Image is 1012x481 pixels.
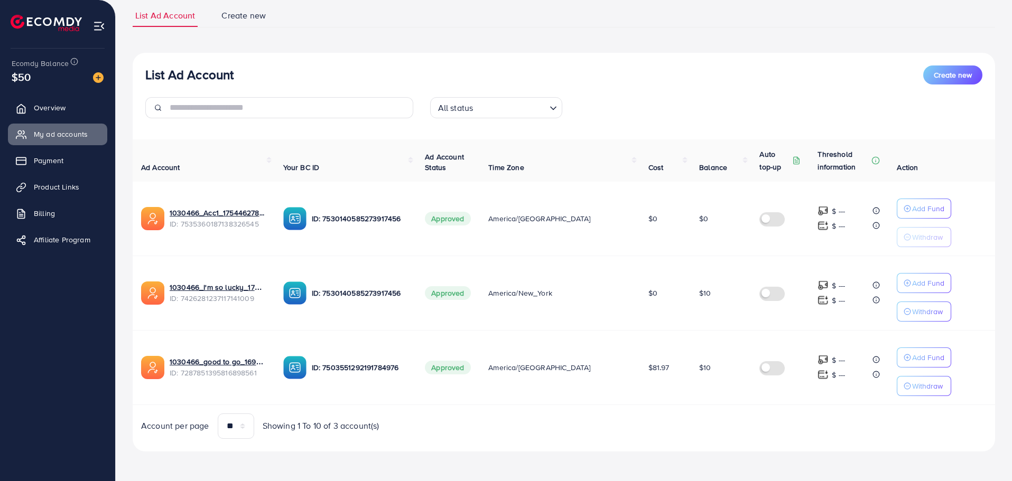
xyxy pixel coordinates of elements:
[488,213,590,224] span: America/[GEOGRAPHIC_DATA]
[8,203,107,224] a: Billing
[283,356,307,379] img: ic-ba-acc.ded83a64.svg
[34,182,79,192] span: Product Links
[699,162,727,173] span: Balance
[170,219,266,229] span: ID: 7535360187138326545
[8,124,107,145] a: My ad accounts
[312,212,408,225] p: ID: 7530140585273917456
[34,155,63,166] span: Payment
[699,288,711,298] span: $10
[648,362,670,373] span: $81.97
[912,202,944,215] p: Add Fund
[8,229,107,250] a: Affiliate Program
[425,212,470,225] span: Approved
[832,279,845,292] p: $ ---
[141,207,164,230] img: ic-ads-acc.e4c84228.svg
[897,162,918,173] span: Action
[912,351,944,364] p: Add Fund
[923,65,982,84] button: Create new
[897,376,951,396] button: Withdraw
[8,176,107,197] a: Product Links
[759,148,790,173] p: Auto top-up
[283,162,320,173] span: Your BC ID
[93,20,105,32] img: menu
[12,58,69,69] span: Ecomdy Balance
[170,208,266,229] div: <span class='underline'>1030466_Acc1_1754462788851</span></br>7535360187138326545
[912,305,943,318] p: Withdraw
[170,282,266,293] a: 1030466_I'm so lucky_1729065847853
[832,220,845,232] p: $ ---
[818,369,829,380] img: top-up amount
[312,287,408,299] p: ID: 7530140585273917456
[170,356,266,367] a: 1030466_good to go_1696835167966
[912,380,943,392] p: Withdraw
[145,67,234,82] h3: List Ad Account
[897,227,951,247] button: Withdraw
[135,10,195,22] span: List Ad Account
[897,347,951,367] button: Add Fund
[648,162,664,173] span: Cost
[425,286,470,300] span: Approved
[8,150,107,171] a: Payment
[818,220,829,231] img: top-up amount
[912,231,943,243] p: Withdraw
[818,205,829,216] img: top-up amount
[141,420,209,432] span: Account per page
[897,273,951,293] button: Add Fund
[141,281,164,305] img: ic-ads-acc.e4c84228.svg
[34,102,66,113] span: Overview
[425,361,470,374] span: Approved
[818,295,829,306] img: top-up amount
[897,301,951,322] button: Withdraw
[283,281,307,305] img: ic-ba-acc.ded83a64.svg
[648,213,657,224] span: $0
[832,205,845,218] p: $ ---
[967,433,1004,473] iframe: Chat
[170,293,266,304] span: ID: 7426281237117141009
[832,354,845,366] p: $ ---
[818,280,829,291] img: top-up amount
[912,277,944,289] p: Add Fund
[488,162,524,173] span: Time Zone
[170,356,266,378] div: <span class='underline'>1030466_good to go_1696835167966</span></br>7287851395816898561
[170,282,266,304] div: <span class='underline'>1030466_I'm so lucky_1729065847853</span></br>7426281237117141009
[170,367,266,378] span: ID: 7287851395816898561
[11,15,82,31] img: logo
[283,207,307,230] img: ic-ba-acc.ded83a64.svg
[430,97,562,118] div: Search for option
[34,234,90,245] span: Affiliate Program
[818,354,829,365] img: top-up amount
[476,98,545,116] input: Search for option
[170,208,266,218] a: 1030466_Acc1_1754462788851
[436,100,476,116] span: All status
[34,208,55,219] span: Billing
[221,10,266,22] span: Create new
[141,162,180,173] span: Ad Account
[832,369,845,381] p: $ ---
[425,152,464,173] span: Ad Account Status
[488,362,590,373] span: America/[GEOGRAPHIC_DATA]
[141,356,164,379] img: ic-ads-acc.e4c84228.svg
[648,288,657,298] span: $0
[699,213,708,224] span: $0
[10,67,33,87] span: $50
[934,70,972,80] span: Create new
[832,294,845,307] p: $ ---
[93,72,104,83] img: image
[312,361,408,374] p: ID: 7503551292191784976
[34,129,88,139] span: My ad accounts
[699,362,711,373] span: $10
[897,199,951,219] button: Add Fund
[818,148,869,173] p: Threshold information
[8,97,107,118] a: Overview
[263,420,379,432] span: Showing 1 To 10 of 3 account(s)
[488,288,552,298] span: America/New_York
